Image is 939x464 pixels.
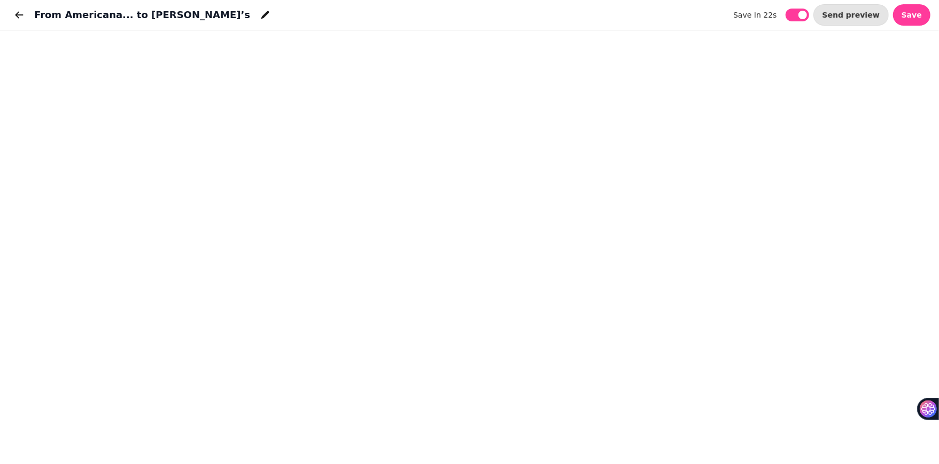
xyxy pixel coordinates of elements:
[733,9,777,21] label: save in 22s
[893,4,930,26] button: Save
[822,11,880,19] span: Send preview
[34,7,250,22] h1: From Americana... to [PERSON_NAME]’s
[902,11,922,19] span: Save
[813,4,889,26] button: Send preview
